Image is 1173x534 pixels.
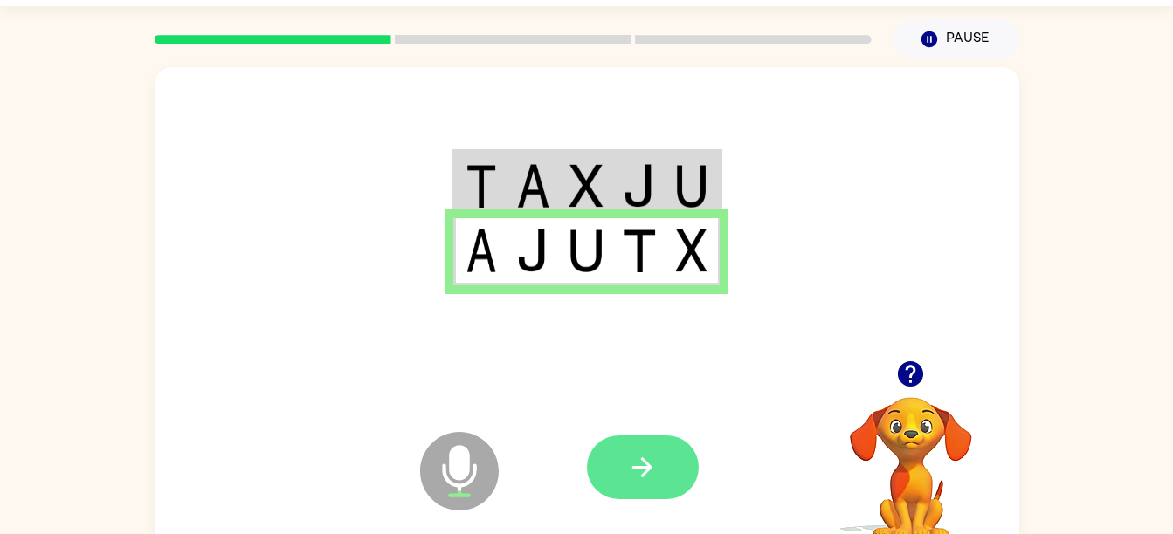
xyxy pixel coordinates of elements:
img: t [466,164,497,208]
img: j [623,164,656,208]
img: a [516,164,549,208]
img: x [676,229,707,272]
img: u [569,229,603,272]
img: x [569,164,603,208]
img: j [516,229,549,272]
img: t [623,229,656,272]
img: a [466,229,497,272]
img: u [676,164,707,208]
button: Pause [893,19,1019,59]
